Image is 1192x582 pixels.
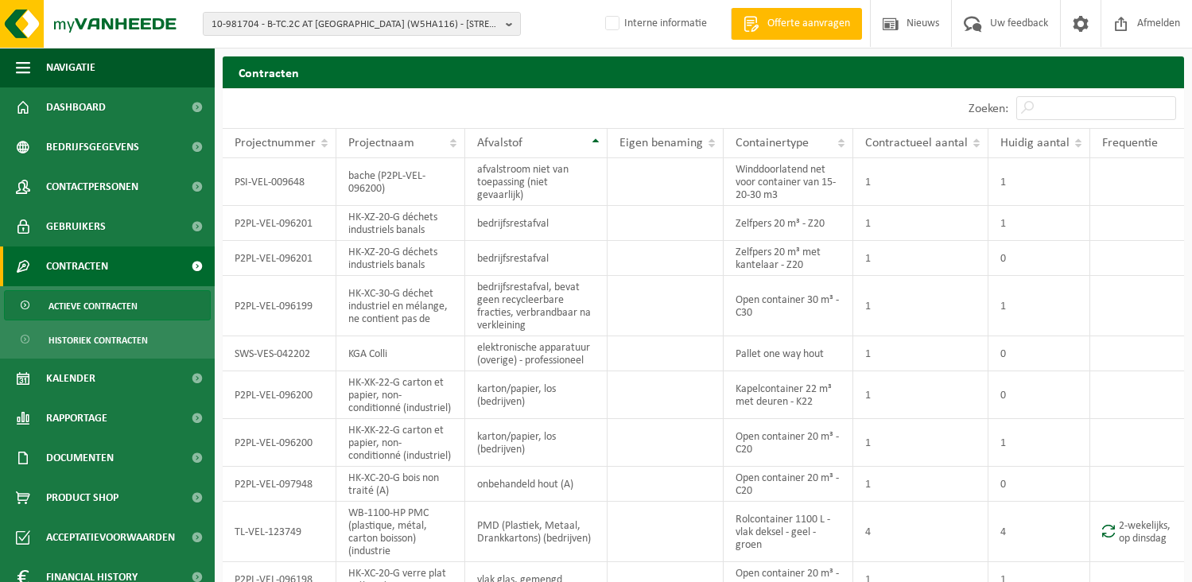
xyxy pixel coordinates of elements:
span: Navigatie [46,48,95,87]
span: Contactpersonen [46,167,138,207]
span: Dashboard [46,87,106,127]
td: HK-XZ-20-G déchets industriels banals [336,241,465,276]
td: HK-XK-22-G carton et papier, non-conditionné (industriel) [336,419,465,467]
td: Open container 30 m³ - C30 [724,276,853,336]
td: 4 [853,502,988,562]
span: Huidig aantal [1000,137,1070,149]
td: 1 [853,419,988,467]
td: Open container 20 m³ - C20 [724,419,853,467]
td: P2PL-VEL-096201 [223,206,336,241]
td: karton/papier, los (bedrijven) [465,419,608,467]
span: Gebruikers [46,207,106,246]
td: karton/papier, los (bedrijven) [465,371,608,419]
td: afvalstroom niet van toepassing (niet gevaarlijk) [465,158,608,206]
td: Open container 20 m³ - C20 [724,467,853,502]
span: Documenten [46,438,114,478]
td: HK-XC-30-G déchet industriel en mélange, ne contient pas de [336,276,465,336]
label: Zoeken: [969,103,1008,115]
a: Offerte aanvragen [731,8,862,40]
td: 4 [988,502,1090,562]
td: 0 [988,241,1090,276]
span: Contracten [46,246,108,286]
td: WB-1100-HP PMC (plastique, métal, carton boisson) (industrie [336,502,465,562]
td: KGA Colli [336,336,465,371]
label: Interne informatie [602,12,707,36]
span: Afvalstof [477,137,522,149]
td: 1 [853,467,988,502]
td: HK-XK-22-G carton et papier, non-conditionné (industriel) [336,371,465,419]
td: Zelfpers 20 m³ met kantelaar - Z20 [724,241,853,276]
td: 0 [988,467,1090,502]
span: Rapportage [46,398,107,438]
span: Projectnummer [235,137,316,149]
td: Kapelcontainer 22 m³ met deuren - K22 [724,371,853,419]
td: bache (P2PL-VEL-096200) [336,158,465,206]
a: Actieve contracten [4,290,211,320]
td: Zelfpers 20 m³ - Z20 [724,206,853,241]
span: Contractueel aantal [865,137,968,149]
td: 1 [853,371,988,419]
td: onbehandeld hout (A) [465,467,608,502]
td: 1 [988,158,1090,206]
td: P2PL-VEL-096200 [223,371,336,419]
h2: Contracten [223,56,1184,87]
td: HK-XZ-20-G déchets industriels banals [336,206,465,241]
td: bedrijfsrestafval [465,206,608,241]
td: 1 [853,336,988,371]
a: Historiek contracten [4,324,211,355]
td: TL-VEL-123749 [223,502,336,562]
td: P2PL-VEL-096201 [223,241,336,276]
span: Actieve contracten [49,291,138,321]
td: 1 [988,276,1090,336]
td: 1 [988,206,1090,241]
span: Projectnaam [348,137,414,149]
td: PMD (Plastiek, Metaal, Drankkartons) (bedrijven) [465,502,608,562]
td: P2PL-VEL-096200 [223,419,336,467]
td: 0 [988,336,1090,371]
button: 10-981704 - B-TC.2C AT [GEOGRAPHIC_DATA] (W5HA116) - [STREET_ADDRESS] [203,12,521,36]
span: Eigen benaming [619,137,703,149]
td: 0 [988,371,1090,419]
td: P2PL-VEL-097948 [223,467,336,502]
td: Rolcontainer 1100 L - vlak deksel - geel - groen [724,502,853,562]
span: Kalender [46,359,95,398]
td: 1 [853,276,988,336]
td: 2-wekelijks, op dinsdag [1090,502,1184,562]
td: 1 [853,241,988,276]
td: PSI-VEL-009648 [223,158,336,206]
td: 1 [988,419,1090,467]
span: Offerte aanvragen [763,16,854,32]
td: 1 [853,158,988,206]
td: Winddoorlatend net voor container van 15-20-30 m3 [724,158,853,206]
td: elektronische apparatuur (overige) - professioneel [465,336,608,371]
span: Acceptatievoorwaarden [46,518,175,557]
span: Product Shop [46,478,118,518]
td: HK-XC-20-G bois non traité (A) [336,467,465,502]
td: Pallet one way hout [724,336,853,371]
span: Containertype [736,137,809,149]
span: Frequentie [1102,137,1158,149]
span: 10-981704 - B-TC.2C AT [GEOGRAPHIC_DATA] (W5HA116) - [STREET_ADDRESS] [212,13,499,37]
span: Historiek contracten [49,325,148,355]
span: Bedrijfsgegevens [46,127,139,167]
td: 1 [853,206,988,241]
td: P2PL-VEL-096199 [223,276,336,336]
td: bedrijfsrestafval [465,241,608,276]
td: bedrijfsrestafval, bevat geen recycleerbare fracties, verbrandbaar na verkleining [465,276,608,336]
td: SWS-VES-042202 [223,336,336,371]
